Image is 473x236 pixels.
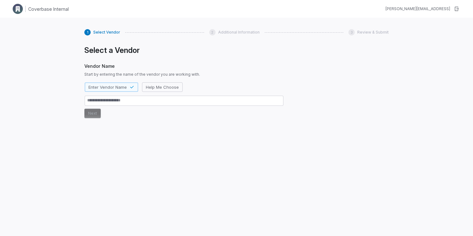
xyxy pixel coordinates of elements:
span: Review & Submit [357,30,389,35]
div: 3 [348,29,355,35]
button: Enter Vendor Name [85,82,138,92]
img: Clerk Logo [13,4,23,14]
span: Start by entering the name of the vendor you are working with. [84,72,284,77]
span: Select Vendor [93,30,120,35]
span: Vendor Name [84,63,284,69]
div: 2 [209,29,216,35]
span: Enter Vendor Name [88,84,127,90]
h1: Select a Vendor [84,46,284,55]
h1: Coverbase Internal [28,6,69,12]
button: Help Me Choose [142,82,183,92]
span: Additional Information [218,30,260,35]
div: 1 [84,29,91,35]
span: Help Me Choose [146,84,179,90]
div: [PERSON_NAME][EMAIL_ADDRESS] [386,6,450,11]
